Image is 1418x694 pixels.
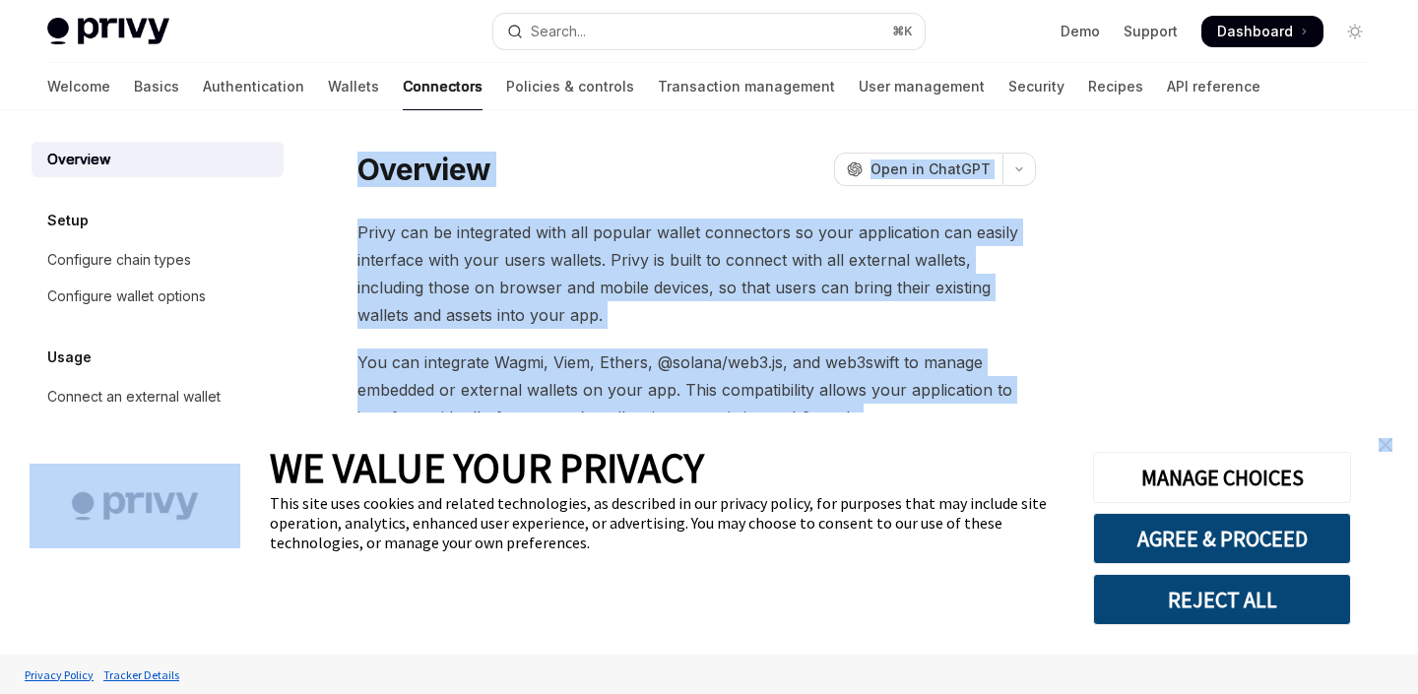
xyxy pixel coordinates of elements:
a: Privacy Policy [20,658,98,692]
span: ⌘ K [892,24,913,39]
button: MANAGE CHOICES [1093,452,1351,503]
a: Policies & controls [506,63,634,110]
div: Configure wallet options [47,284,206,308]
button: REJECT ALL [1093,574,1351,625]
a: close banner [1366,425,1405,465]
a: Connectors [403,63,483,110]
a: Configure wallet options [32,279,284,314]
h5: Setup [47,209,89,232]
a: Recipes [1088,63,1143,110]
button: Open search [493,14,924,49]
span: WE VALUE YOUR PRIVACY [270,442,704,493]
div: This site uses cookies and related technologies, as described in our privacy policy, for purposes... [270,493,1063,552]
a: Connect an external wallet [32,379,284,414]
div: Search... [531,20,586,43]
button: AGREE & PROCEED [1093,513,1351,564]
h5: Usage [47,346,92,369]
a: User management [859,63,985,110]
a: Authentication [203,63,304,110]
img: close banner [1379,438,1392,452]
a: Basics [134,63,179,110]
a: Wallets [328,63,379,110]
span: Privy can be integrated with all popular wallet connectors so your application can easily interfa... [357,219,1036,329]
a: Dashboard [1201,16,1323,47]
a: API reference [1167,63,1260,110]
div: Configure chain types [47,248,191,272]
img: company logo [30,464,240,549]
div: Connect an external wallet [47,385,221,409]
a: Welcome [47,63,110,110]
button: Toggle dark mode [1339,16,1371,47]
h1: Overview [357,152,490,187]
a: Configure chain types [32,242,284,278]
span: You can integrate Wagmi, Viem, Ethers, @solana/web3.js, and web3swift to manage embedded or exter... [357,348,1036,431]
a: Support [1124,22,1178,41]
span: Dashboard [1217,22,1293,41]
a: Transaction management [658,63,835,110]
a: Demo [1061,22,1100,41]
button: Open in ChatGPT [834,153,1002,186]
img: light logo [47,18,169,45]
a: Security [1008,63,1064,110]
div: Overview [47,148,110,171]
a: Tracker Details [98,658,184,692]
span: Open in ChatGPT [870,159,991,179]
a: Overview [32,142,284,177]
